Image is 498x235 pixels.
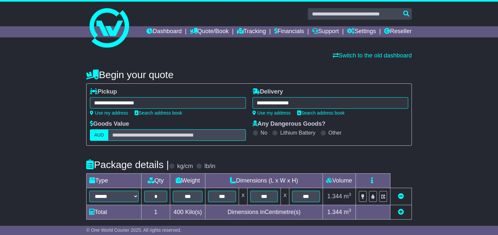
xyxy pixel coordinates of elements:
a: Settings [347,26,376,37]
a: Search address book [135,110,182,116]
sup: 3 [349,208,351,213]
span: m [344,193,351,200]
label: AUD [90,129,108,141]
td: x [281,188,289,205]
h4: Begin your quote [86,69,412,80]
a: Switch to the old dashboard [333,52,412,59]
label: No [261,130,267,136]
label: Lithium Battery [280,130,315,136]
span: 1.344 [327,209,342,215]
span: © One World Courier 2025. All rights reserved. [86,227,181,233]
td: Volume [323,174,355,188]
a: Tracking [237,26,266,37]
h4: Package details | [86,159,169,170]
span: m [344,209,351,215]
a: Support [312,26,339,37]
a: Use my address [90,110,128,116]
span: 400 [173,209,183,215]
td: Dimensions in Centimetre(s) [205,205,323,220]
td: x [239,188,247,205]
td: Weight [170,174,205,188]
label: Any Dangerous Goods? [252,120,326,128]
td: Dimensions (L x W x H) [205,174,323,188]
td: Total [87,205,142,220]
sup: 3 [349,192,351,197]
a: Add new item [398,209,404,215]
a: Search address book [297,110,345,116]
a: Dashboard [146,26,182,37]
td: Qty [142,174,170,188]
label: Other [328,130,342,136]
td: Type [87,174,142,188]
span: 1.344 [327,193,342,200]
a: Use my address [252,110,291,116]
a: Quote/Book [190,26,229,37]
label: Delivery [252,88,283,96]
td: Kilo(s) [170,205,205,220]
label: Pickup [90,88,117,96]
a: Remove this item [398,193,404,200]
label: lb/in [204,163,215,170]
label: kg/cm [177,163,193,170]
a: Financials [274,26,304,37]
label: Goods Value [90,120,129,128]
a: Reseller [384,26,412,37]
td: 1 [142,205,170,220]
